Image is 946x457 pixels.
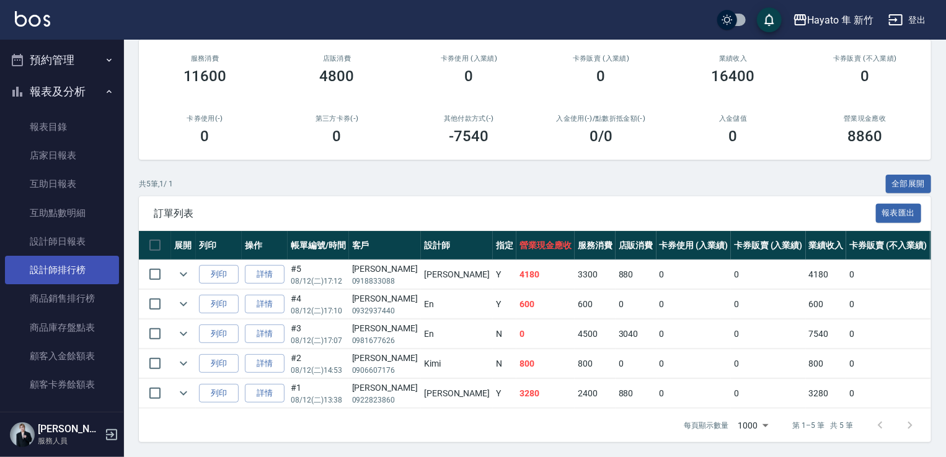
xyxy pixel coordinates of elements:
td: 0 [731,260,806,289]
td: 3280 [806,379,847,408]
a: 報表目錄 [5,113,119,141]
a: 互助點數明細 [5,199,119,227]
th: 卡券販賣 (入業績) [731,231,806,260]
p: 08/12 (二) 17:10 [291,305,346,316]
p: 0981677626 [352,335,418,346]
td: 0 [616,349,656,378]
td: 0 [731,379,806,408]
button: 登出 [883,9,931,32]
td: 880 [616,379,656,408]
h3: 0 [597,67,606,85]
h2: 卡券販賣 (不入業績) [814,54,916,63]
h3: 0 [465,67,474,85]
td: 0 [846,290,929,319]
td: 2400 [575,379,616,408]
td: [PERSON_NAME] [421,379,493,408]
td: 0 [846,349,929,378]
td: 800 [516,349,575,378]
td: #2 [288,349,349,378]
td: 0 [656,320,732,349]
h2: 其他付款方式(-) [418,115,520,123]
h2: 卡券使用(-) [154,115,256,123]
th: 指定 [493,231,516,260]
h3: 11600 [183,67,227,85]
td: Y [493,379,516,408]
th: 列印 [196,231,242,260]
td: 0 [656,379,732,408]
button: expand row [174,265,193,284]
td: 0 [846,260,929,289]
button: expand row [174,354,193,373]
td: 600 [516,290,575,319]
p: 08/12 (二) 14:53 [291,365,346,376]
td: 0 [616,290,656,319]
td: 7540 [806,320,847,349]
button: 列印 [199,265,239,284]
a: 商品銷售排行榜 [5,284,119,313]
td: 4180 [516,260,575,289]
td: Kimi [421,349,493,378]
a: 商品庫存盤點表 [5,313,119,342]
h3: 0 [333,128,342,145]
a: 店家日報表 [5,141,119,170]
h2: 卡券販賣 (入業績) [550,54,652,63]
button: 全部展開 [886,175,932,194]
img: Logo [15,11,50,27]
h2: 入金使用(-) /點數折抵金額(-) [550,115,652,123]
p: 服務人員 [38,435,101,446]
td: 0 [731,349,806,378]
h2: 店販消費 [286,54,388,63]
a: 詳情 [245,295,285,314]
button: expand row [174,324,193,343]
div: Hayato 隼 新竹 [808,12,873,28]
img: Person [10,422,35,447]
h3: 0 [729,128,738,145]
button: 客戶管理 [5,404,119,436]
td: #1 [288,379,349,408]
td: #4 [288,290,349,319]
th: 卡券販賣 (不入業績) [846,231,929,260]
p: 08/12 (二) 17:12 [291,276,346,287]
th: 帳單編號/時間 [288,231,349,260]
td: 0 [516,320,575,349]
button: 報表及分析 [5,76,119,108]
td: En [421,290,493,319]
td: En [421,320,493,349]
div: [PERSON_NAME] [352,381,418,394]
a: 互助日報表 [5,170,119,198]
td: 0 [656,349,732,378]
td: 0 [656,290,732,319]
td: 3280 [516,379,575,408]
button: 列印 [199,295,239,314]
p: 08/12 (二) 13:38 [291,394,346,406]
td: 3040 [616,320,656,349]
h3: 4800 [320,67,355,85]
td: Y [493,260,516,289]
td: 4500 [575,320,616,349]
p: 0906607176 [352,365,418,376]
h2: 卡券使用 (入業績) [418,54,520,63]
a: 報表匯出 [876,207,922,219]
td: N [493,320,516,349]
button: Hayato 隼 新竹 [788,7,878,33]
p: 0932937440 [352,305,418,316]
a: 顧客入金餘額表 [5,342,119,370]
button: 列印 [199,324,239,344]
span: 訂單列表 [154,207,876,220]
p: 第 1–5 筆 共 5 筆 [793,420,853,431]
td: 0 [731,290,806,319]
td: [PERSON_NAME] [421,260,493,289]
th: 設計師 [421,231,493,260]
p: 0922823860 [352,394,418,406]
td: 600 [575,290,616,319]
h3: 0 [861,67,870,85]
td: N [493,349,516,378]
td: 880 [616,260,656,289]
button: save [757,7,782,32]
td: 800 [806,349,847,378]
td: 3300 [575,260,616,289]
h2: 第三方卡券(-) [286,115,388,123]
th: 操作 [242,231,288,260]
p: 08/12 (二) 17:07 [291,335,346,346]
th: 業績收入 [806,231,847,260]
